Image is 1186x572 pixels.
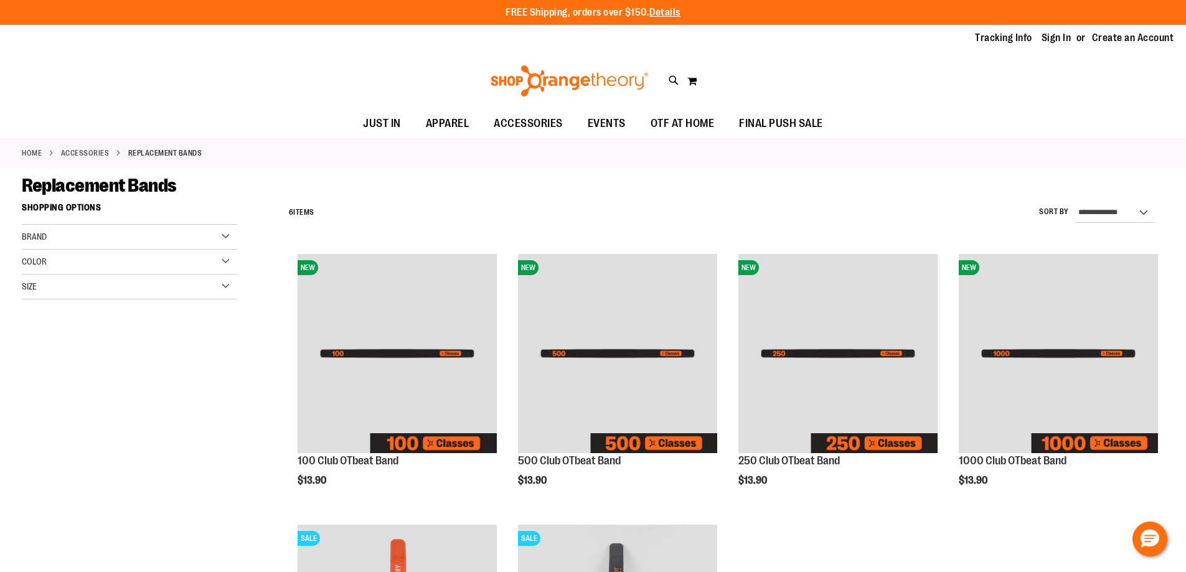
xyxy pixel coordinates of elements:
span: Brand [22,232,47,241]
span: SALE [518,531,540,546]
span: Size [22,281,37,291]
span: ACCESSORIES [494,110,563,138]
span: JUST IN [363,110,401,138]
a: ACCESSORIES [61,148,110,159]
span: $13.90 [298,475,328,486]
span: NEW [298,260,318,275]
a: Home [22,148,42,159]
a: Sign In [1042,31,1071,45]
a: Tracking Info [975,31,1032,45]
a: FINAL PUSH SALE [727,110,835,138]
span: SALE [298,531,320,546]
div: product [512,248,723,512]
img: Image of 500 Club OTbeat Band [518,254,717,453]
a: 500 Club OTbeat Band [518,454,621,467]
span: NEW [518,260,539,275]
a: Image of 1000 Club OTbeat BandNEW [959,254,1158,455]
a: Image of 100 Club OTbeat BandNEW [298,254,497,455]
p: FREE Shipping, orders over $150. [506,6,680,20]
span: $13.90 [518,475,548,486]
img: Image of 100 Club OTbeat Band [298,254,497,453]
img: Image of 1000 Club OTbeat Band [959,254,1158,453]
a: Details [649,7,680,18]
img: Shop Orangetheory [489,65,650,96]
strong: Replacement Bands [128,148,202,159]
div: product [732,248,944,512]
a: OTF AT HOME [638,110,727,138]
a: 100 Club OTbeat Band [298,454,398,467]
span: EVENTS [588,110,626,138]
span: OTF AT HOME [651,110,715,138]
a: APPAREL [413,110,482,138]
span: $13.90 [738,475,769,486]
div: product [953,248,1164,512]
span: Color [22,256,47,266]
a: Create an Account [1092,31,1174,45]
h2: Items [289,203,314,222]
img: Image of 250 Club OTbeat Band [738,254,938,453]
span: APPAREL [426,110,469,138]
span: $13.90 [959,475,989,486]
span: NEW [959,260,979,275]
button: Hello, have a question? Let’s chat. [1132,522,1167,556]
a: 250 Club OTbeat Band [738,454,840,467]
label: Sort By [1039,207,1069,217]
a: Image of 250 Club OTbeat BandNEW [738,254,938,455]
a: ACCESSORIES [481,110,575,138]
a: EVENTS [575,110,638,138]
a: Image of 500 Club OTbeat BandNEW [518,254,717,455]
span: FINAL PUSH SALE [739,110,823,138]
a: 1000 Club OTbeat Band [959,454,1066,467]
div: product [291,248,503,512]
a: JUST IN [351,110,413,138]
span: NEW [738,260,759,275]
strong: Shopping Options [22,197,237,225]
span: 6 [289,208,294,217]
span: Replacement Bands [22,175,177,196]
